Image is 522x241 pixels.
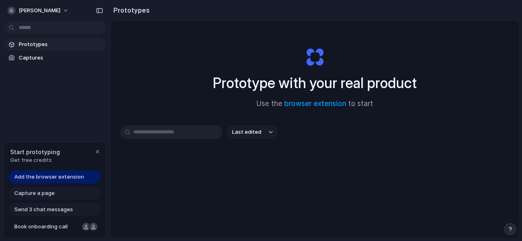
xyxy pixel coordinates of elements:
[14,206,73,214] span: Send 3 chat messages
[4,4,73,17] button: [PERSON_NAME]
[4,38,106,51] a: Prototypes
[232,128,261,136] span: Last edited
[81,222,91,232] div: Nicole Kubica
[14,173,84,181] span: Add the browser extension
[9,220,101,233] a: Book onboarding call
[257,99,373,109] span: Use the to start
[110,5,150,15] h2: Prototypes
[19,54,103,62] span: Captures
[4,52,106,64] a: Captures
[10,148,60,156] span: Start prototyping
[227,125,278,139] button: Last edited
[213,72,417,94] h1: Prototype with your real product
[284,99,346,108] a: browser extension
[14,189,55,197] span: Capture a page
[10,156,60,164] span: Get free credits
[14,223,79,231] span: Book onboarding call
[19,7,60,15] span: [PERSON_NAME]
[19,40,103,49] span: Prototypes
[88,222,98,232] div: Christian Iacullo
